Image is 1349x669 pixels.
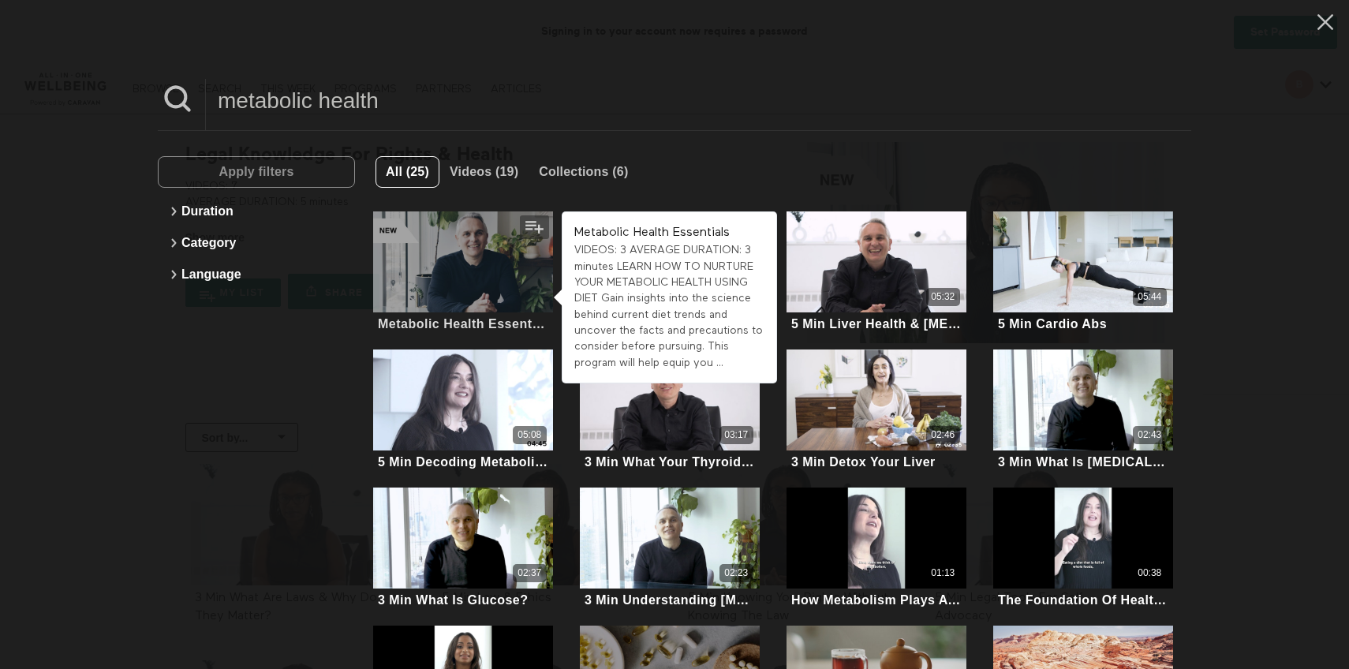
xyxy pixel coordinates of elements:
[1138,428,1161,442] div: 02:43
[724,566,748,580] div: 02:23
[206,79,1191,122] input: Search
[993,488,1173,610] a: The Foundation Of Healthy Metabolism (Highlight)00:38The Foundation Of Healthy Metabolism (Highli...
[450,165,518,178] span: Videos (19)
[787,488,966,610] a: How Metabolism Plays A Role In Our Health (Highlight)01:13How Metabolism Plays A Role In Our Heal...
[1138,566,1161,580] div: 00:38
[386,165,429,178] span: All (25)
[787,349,966,472] a: 3 Min Detox Your Liver02:463 Min Detox Your Liver
[166,259,347,290] button: Language
[724,428,748,442] div: 03:17
[574,226,730,239] strong: Metabolic Health Essentials
[378,316,548,331] div: Metabolic Health Essentials
[373,488,553,610] a: 3 Min What Is Glucose?02:373 Min What Is Glucose?
[378,454,548,469] div: 5 Min Decoding Metabolism
[518,566,541,580] div: 02:37
[376,156,439,188] button: All (25)
[585,592,755,607] div: 3 Min Understanding [MEDICAL_DATA]
[439,156,529,188] button: Videos (19)
[166,196,347,227] button: Duration
[166,227,347,259] button: Category
[993,349,1173,472] a: 3 Min What Is Insulin?02:433 Min What Is [MEDICAL_DATA]?
[931,290,955,304] div: 05:32
[580,349,760,472] a: 3 Min What Your Thyroid Does (And Why It Matters)03:173 Min What Your Thyroid Does (And Why It Ma...
[585,454,755,469] div: 3 Min What Your Thyroid Does (And Why It Matters)
[520,215,549,239] button: Add to my list
[931,566,955,580] div: 01:13
[1138,290,1161,304] div: 05:44
[518,428,541,442] div: 05:08
[373,349,553,472] a: 5 Min Decoding Metabolism05:085 Min Decoding Metabolism
[580,488,760,610] a: 3 Min Understanding Intermittent Fasting02:233 Min Understanding [MEDICAL_DATA]
[529,156,638,188] button: Collections (6)
[791,454,936,469] div: 3 Min Detox Your Liver
[993,211,1173,334] a: 5 Min Cardio Abs05:445 Min Cardio Abs
[574,242,764,370] div: VIDEOS: 3 AVERAGE DURATION: 3 minutes LEARN HOW TO NURTURE YOUR METABOLIC HEALTH USING DIET Gain ...
[378,592,529,607] div: 3 Min What Is Glucose?
[998,454,1168,469] div: 3 Min What Is [MEDICAL_DATA]?
[998,592,1168,607] div: The Foundation Of Healthy Metabolism (Highlight)
[998,316,1107,331] div: 5 Min Cardio Abs
[931,428,955,442] div: 02:46
[791,592,962,607] div: How Metabolism Plays A Role In Our Health (Highlight)
[539,165,628,178] span: Collections (6)
[787,211,966,334] a: 5 Min Liver Health & Cancer05:325 Min Liver Health & [MEDICAL_DATA]
[373,211,553,334] a: Metabolic Health EssentialsMetabolic Health Essentials
[791,316,962,331] div: 5 Min Liver Health & [MEDICAL_DATA]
